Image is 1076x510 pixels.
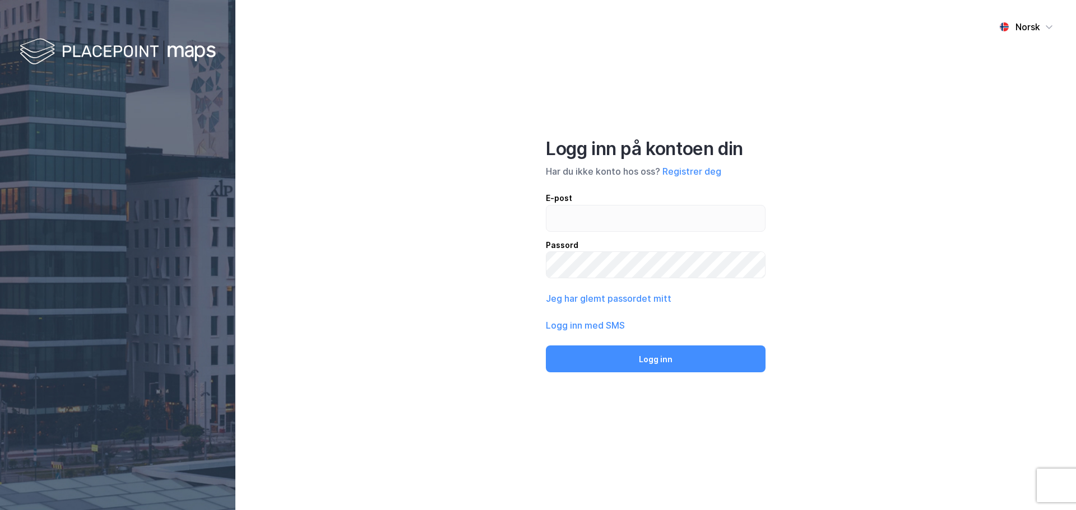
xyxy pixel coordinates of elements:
div: Logg inn på kontoen din [546,138,766,160]
button: Jeg har glemt passordet mitt [546,292,671,305]
div: Har du ikke konto hos oss? [546,165,766,178]
div: Norsk [1015,20,1040,34]
button: Registrer deg [662,165,721,178]
div: Passord [546,238,766,252]
div: E-post [546,191,766,205]
button: Logg inn [546,345,766,372]
img: logo-white.f07954bde2210d2a523dddb988cd2aa7.svg [20,36,216,69]
button: Logg inn med SMS [546,319,625,332]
